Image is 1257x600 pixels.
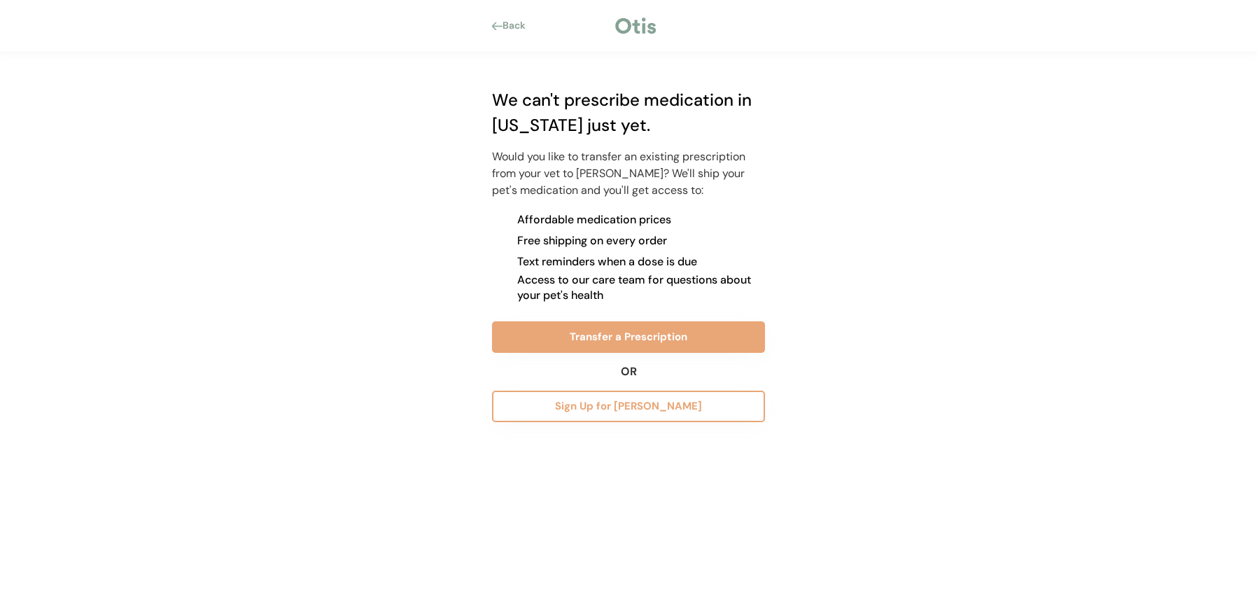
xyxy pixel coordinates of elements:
[517,254,765,270] div: Text reminders when a dose is due
[517,233,765,249] div: Free shipping on every order
[503,19,534,33] div: Back
[492,88,765,138] div: We can't prescribe medication in [US_STATE] just yet.
[492,148,765,199] div: Would you like to transfer an existing prescription from your vet to [PERSON_NAME]? We'll ship yo...
[492,321,765,353] button: Transfer a Prescription
[492,363,765,380] div: OR
[517,272,765,304] div: Access to our care team for questions about your pet's health
[517,212,765,228] div: Affordable medication prices
[492,391,765,422] button: Sign Up for [PERSON_NAME]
